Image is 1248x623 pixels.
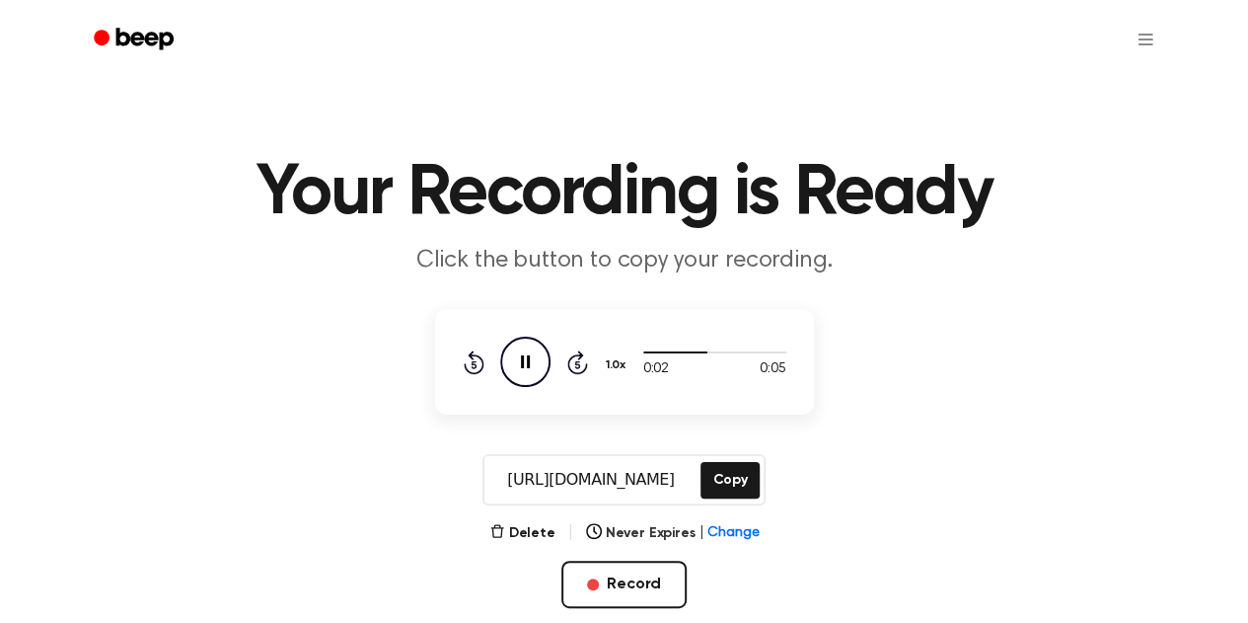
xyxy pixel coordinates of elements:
[1122,16,1169,63] button: Open menu
[80,21,191,59] a: Beep
[700,462,759,499] button: Copy
[119,158,1130,229] h1: Your Recording is Ready
[707,523,759,544] span: Change
[760,359,785,380] span: 0:05
[698,523,703,544] span: |
[586,523,760,544] button: Never Expires|Change
[643,359,669,380] span: 0:02
[604,349,633,382] button: 1.0x
[489,523,555,544] button: Delete
[567,521,574,545] span: |
[561,561,687,608] button: Record
[246,245,1003,277] p: Click the button to copy your recording.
